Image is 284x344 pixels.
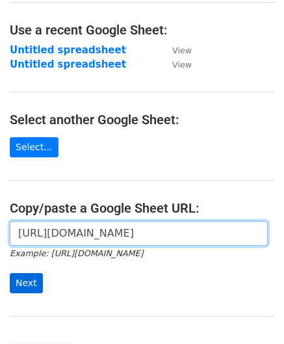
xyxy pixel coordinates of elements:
[172,46,192,55] small: View
[172,60,192,70] small: View
[10,22,274,38] h4: Use a recent Google Sheet:
[10,59,126,70] a: Untitled spreadsheet
[159,59,192,70] a: View
[10,248,143,258] small: Example: [URL][DOMAIN_NAME]
[10,112,274,127] h4: Select another Google Sheet:
[159,44,192,56] a: View
[10,200,274,216] h4: Copy/paste a Google Sheet URL:
[10,137,58,157] a: Select...
[219,282,284,344] iframe: Chat Widget
[10,44,126,56] a: Untitled spreadsheet
[10,221,268,246] input: Paste your Google Sheet URL here
[10,273,43,293] input: Next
